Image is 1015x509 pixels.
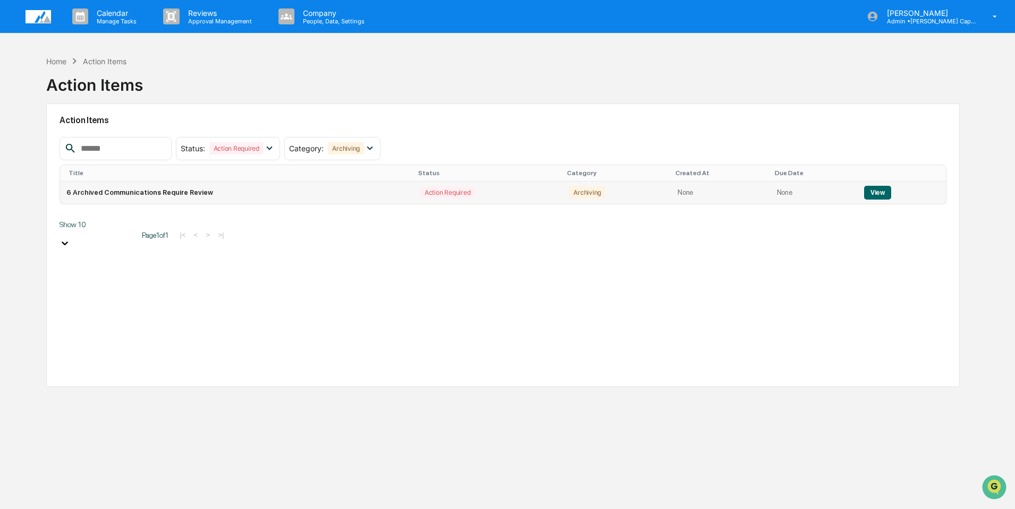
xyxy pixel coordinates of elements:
div: Title [69,169,410,177]
p: Manage Tasks [88,18,142,25]
span: Pylon [106,180,129,188]
div: Due Date [775,169,853,177]
span: Status : [181,144,205,153]
div: Action Required [420,186,475,199]
td: 6 Archived Communications Require Review [60,182,414,204]
button: View [864,186,891,200]
div: 🔎 [11,155,19,163]
p: How can we help? [11,22,193,39]
span: Category : [289,144,324,153]
a: 🔎Data Lookup [6,150,71,169]
div: 🖐️ [11,135,19,143]
p: Reviews [180,8,257,18]
button: |< [176,230,189,239]
div: Archiving [328,142,364,154]
div: Category [567,169,667,177]
div: Action Items [46,67,143,94]
div: We're available if you need us! [36,92,134,100]
iframe: Open customer support [981,474,1010,503]
button: >| [215,230,227,239]
td: None [671,182,770,204]
span: Page 1 of 1 [142,231,168,239]
img: 1746055101610-c473b297-6a78-478c-a979-82029cc54cd1 [11,81,30,100]
a: Powered byPylon [75,179,129,188]
span: Data Lookup [21,154,67,165]
p: [PERSON_NAME] [878,8,977,18]
span: Attestations [88,134,132,144]
span: Preclearance [21,134,69,144]
a: View [864,188,891,196]
button: Start new chat [181,84,193,97]
div: Home [46,57,66,66]
div: Status [418,169,559,177]
a: 🖐️Preclearance [6,130,73,149]
div: Start new chat [36,81,174,92]
button: > [202,230,213,239]
h2: Action Items [60,115,946,125]
p: Approval Management [180,18,257,25]
div: Action Required [209,142,264,154]
div: Created At [675,169,766,177]
a: 🗄️Attestations [73,130,136,149]
p: Calendar [88,8,142,18]
div: Show 10 [60,220,134,229]
p: Admin • [PERSON_NAME] Capital Management [878,18,977,25]
p: Company [294,8,370,18]
button: < [191,230,201,239]
td: None [771,182,858,204]
p: People, Data, Settings [294,18,370,25]
div: 🗄️ [77,135,86,143]
div: Archiving [569,186,605,199]
div: Action Items [83,57,126,66]
img: logo [26,10,51,23]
